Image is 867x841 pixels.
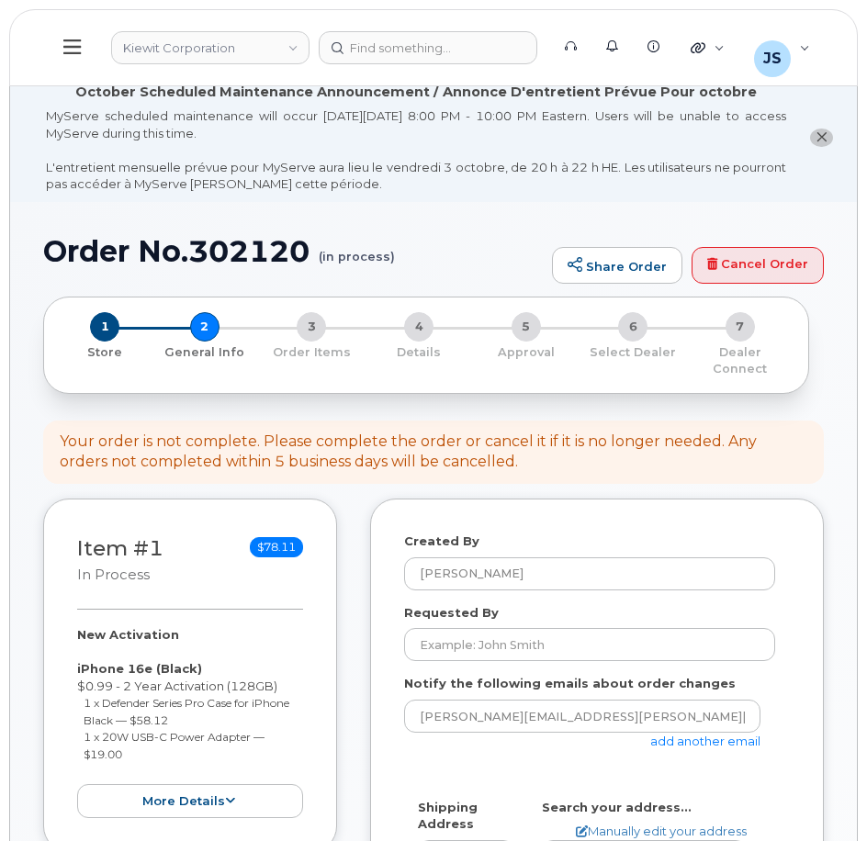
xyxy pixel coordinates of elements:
[650,734,760,748] a: add another email
[77,627,179,642] strong: New Activation
[77,566,150,583] small: in process
[46,107,786,193] div: MyServe scheduled maintenance will occur [DATE][DATE] 8:00 PM - 10:00 PM Eastern. Users will be u...
[319,235,395,264] small: (in process)
[810,129,833,148] button: close notification
[77,784,303,818] button: more details
[552,247,682,284] a: Share Order
[77,626,303,818] div: $0.99 - 2 Year Activation (128GB)
[404,675,736,692] label: Notify the following emails about order changes
[542,799,692,816] label: Search your address...
[60,432,807,474] div: Your order is not complete. Please complete the order or cancel it if it is no longer needed. Any...
[66,344,144,361] p: Store
[84,696,289,727] small: 1 x Defender Series Pro Case for iPhone Black — $58.12
[787,761,853,827] iframe: Messenger Launcher
[404,628,775,661] input: Example: John Smith
[90,312,119,342] span: 1
[75,83,757,102] div: October Scheduled Maintenance Announcement / Annonce D'entretient Prévue Pour octobre
[59,342,152,361] a: 1 Store
[692,247,824,284] a: Cancel Order
[77,661,202,676] strong: iPhone 16e (Black)
[576,823,747,840] a: Manually edit your address
[404,533,479,550] label: Created By
[84,730,265,761] small: 1 x 20W USB-C Power Adapter — $19.00
[404,700,760,733] input: Example: john@appleseed.com
[77,537,163,584] h3: Item #1
[418,799,514,833] label: Shipping Address
[404,604,499,622] label: Requested By
[43,235,543,267] h1: Order No.302120
[250,537,303,557] span: $78.11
